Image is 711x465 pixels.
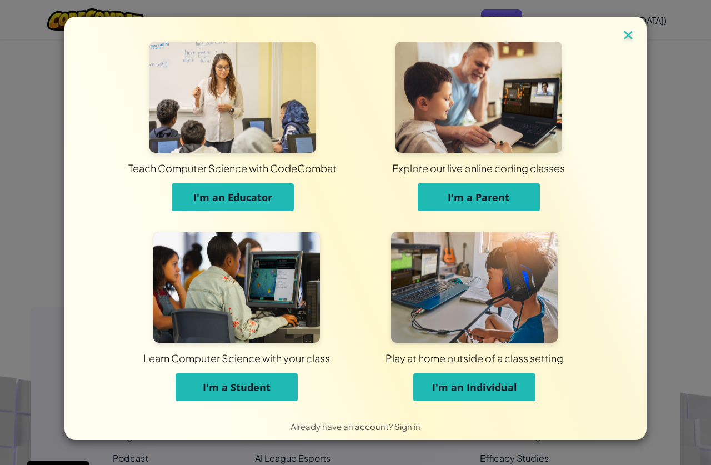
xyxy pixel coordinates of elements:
[395,42,562,153] img: For Parents
[291,421,394,432] span: Already have an account?
[418,183,540,211] button: I'm a Parent
[176,373,298,401] button: I'm a Student
[193,191,272,204] span: I'm an Educator
[172,183,294,211] button: I'm an Educator
[413,373,535,401] button: I'm an Individual
[149,42,316,153] img: For Educators
[621,28,635,44] img: close icon
[153,232,320,343] img: For Students
[391,232,558,343] img: For Individuals
[394,421,420,432] a: Sign in
[432,381,517,394] span: I'm an Individual
[203,381,271,394] span: I'm a Student
[448,191,509,204] span: I'm a Parent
